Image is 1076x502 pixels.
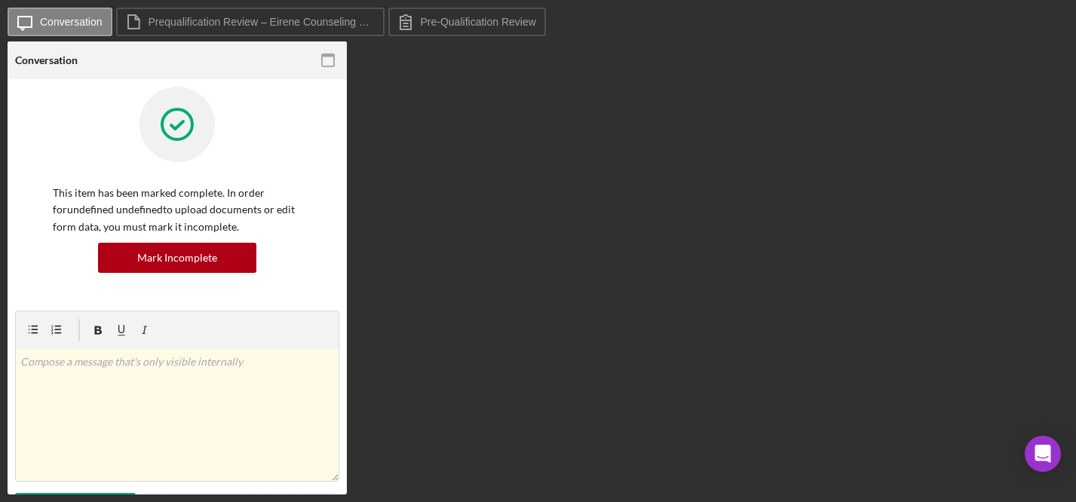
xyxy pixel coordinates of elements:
[1025,436,1061,472] div: Open Intercom Messenger
[421,16,536,28] label: Pre-Qualification Review
[98,243,256,273] button: Mark Incomplete
[40,16,103,28] label: Conversation
[15,54,78,66] div: Conversation
[53,185,302,235] p: This item has been marked complete. In order for undefined undefined to upload documents or edit ...
[137,243,217,273] div: Mark Incomplete
[388,8,546,36] button: Pre-Qualification Review
[149,16,375,28] label: Prequalification Review – Eirene Counseling and Consulting, LLC - [DATE].xlsx
[116,8,385,36] button: Prequalification Review – Eirene Counseling and Consulting, LLC - [DATE].xlsx
[8,8,112,36] button: Conversation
